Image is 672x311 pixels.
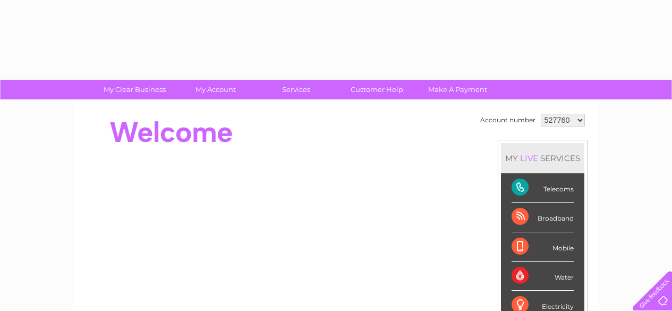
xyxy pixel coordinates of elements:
[478,111,538,129] td: Account number
[414,80,501,99] a: Make A Payment
[333,80,421,99] a: Customer Help
[512,203,574,232] div: Broadband
[501,143,584,173] div: MY SERVICES
[518,153,540,163] div: LIVE
[512,262,574,291] div: Water
[252,80,340,99] a: Services
[172,80,259,99] a: My Account
[91,80,178,99] a: My Clear Business
[512,173,574,203] div: Telecoms
[512,232,574,262] div: Mobile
